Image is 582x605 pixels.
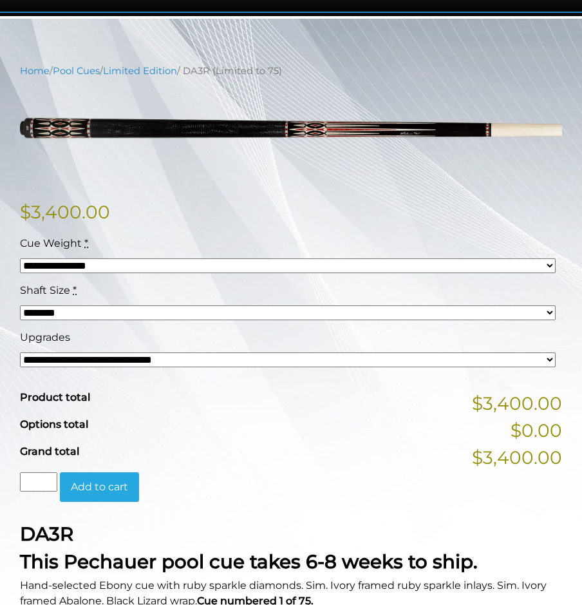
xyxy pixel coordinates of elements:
[20,418,88,430] span: Options total
[511,417,562,444] span: $0.00
[53,65,100,77] a: Pool Cues
[60,472,139,502] button: Add to cart
[20,237,82,249] span: Cue Weight
[20,391,90,403] span: Product total
[20,88,562,178] img: DA3R-UPDATED.png
[20,331,70,343] span: Upgrades
[472,444,562,471] span: $3,400.00
[20,64,562,78] nav: Breadcrumb
[472,390,562,417] span: $3,400.00
[103,65,177,77] a: Limited Edition
[73,284,77,296] abbr: required
[84,237,88,249] abbr: required
[20,65,50,77] a: Home
[20,550,478,573] strong: This Pechauer pool cue takes 6-8 weeks to ship.
[20,445,79,457] span: Grand total
[20,284,70,296] span: Shaft Size
[20,201,31,223] span: $
[20,201,110,223] bdi: 3,400.00
[20,523,73,545] strong: DA3R
[20,472,57,492] input: Product quantity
